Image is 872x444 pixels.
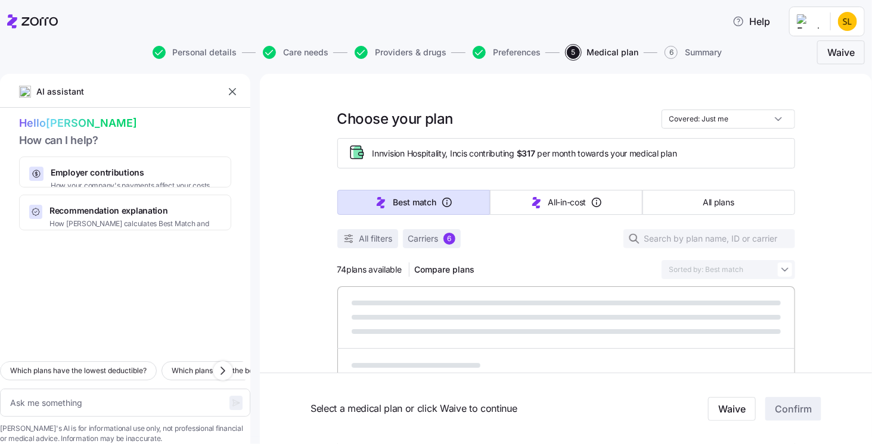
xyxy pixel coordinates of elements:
span: Medical plan [587,48,639,57]
button: Waive [708,397,756,421]
a: Preferences [470,46,541,59]
button: Carriers6 [403,229,461,248]
a: Providers & drugs [352,46,446,59]
a: Care needs [260,46,328,59]
span: All filters [359,233,393,245]
a: 5Medical plan [564,46,639,59]
button: Help [723,10,780,33]
button: 5Medical plan [567,46,639,59]
span: 6 [665,46,678,59]
span: AI assistant [36,85,85,98]
div: 6 [443,233,455,245]
img: ai-icon.png [19,86,31,98]
button: Personal details [153,46,237,59]
input: Order by dropdown [662,260,795,279]
button: Providers & drugs [355,46,446,59]
span: How [PERSON_NAME] calculates Best Match and All-In-Cost [49,219,221,239]
button: All filters [337,229,398,248]
span: Which plans have the lowest deductible? [10,365,147,377]
span: How your company's payments affect your costs [51,181,210,191]
span: 74 plans available [337,264,402,276]
input: Search by plan name, ID or carrier [623,229,795,248]
span: Select a medical plan or click Waive to continue [311,401,648,416]
button: Confirm [765,397,821,421]
img: Employer logo [797,14,821,29]
span: Waive [718,402,746,416]
button: Compare plans [409,260,479,279]
span: Preferences [493,48,541,57]
span: Help [733,14,770,29]
h1: Choose your plan [337,110,453,128]
span: Which plans offer the best coverage for chronic conditions? [172,365,372,377]
button: Waive [817,40,865,64]
button: Which plans offer the best coverage for chronic conditions? [162,361,382,380]
span: Personal details [173,48,237,57]
span: Innvision Hospitality, Inc is contributing per month towards your medical plan [373,148,677,160]
span: Confirm [775,402,812,416]
button: Preferences [473,46,541,59]
span: Carriers [408,233,439,245]
span: Summary [685,48,722,57]
span: Care needs [283,48,328,57]
a: Personal details [150,46,237,59]
span: Compare plans [414,264,474,276]
button: Care needs [263,46,328,59]
span: Employer contributions [51,167,210,179]
span: Waive [827,45,855,60]
span: Hello [PERSON_NAME] [19,115,231,132]
img: 300263d8fb899253259bb4ba5450c7c7 [838,12,857,31]
span: 5 [567,46,580,59]
span: How can I help? [19,132,231,149]
span: All plans [703,196,734,208]
span: Providers & drugs [375,48,446,57]
span: $317 [517,148,535,160]
span: Recommendation explanation [49,205,221,217]
span: Best match [393,196,436,208]
button: 6Summary [665,46,722,59]
span: All-in-cost [548,196,586,208]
